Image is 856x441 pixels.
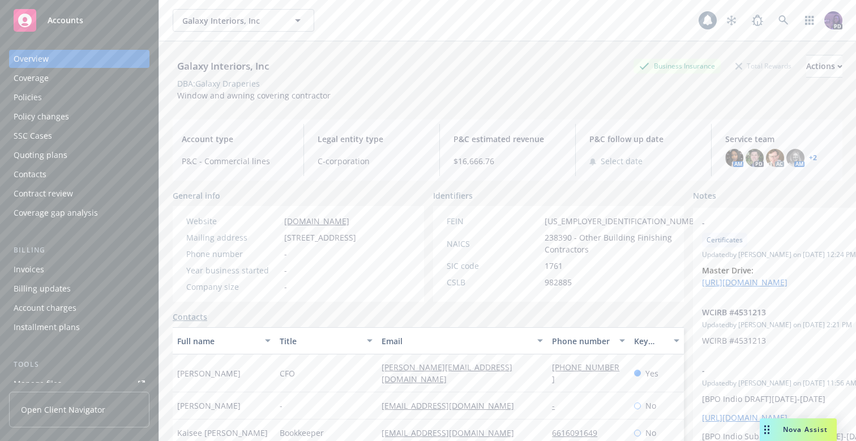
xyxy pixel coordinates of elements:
span: Open Client Navigator [21,404,105,416]
a: [URL][DOMAIN_NAME] [702,277,787,288]
div: Phone number [186,248,280,260]
a: Coverage [9,69,149,87]
span: - [284,264,287,276]
a: - [552,400,564,411]
span: 982885 [545,276,572,288]
span: Nova Assist [783,425,828,434]
img: photo [786,149,804,167]
span: Notes [693,190,716,203]
button: Nova Assist [760,418,837,441]
img: photo [766,149,784,167]
span: Kaisee [PERSON_NAME] [177,427,268,439]
div: Policies [14,88,42,106]
a: Search [772,9,795,32]
span: P&C follow up date [589,133,697,145]
a: [EMAIL_ADDRESS][DOMAIN_NAME] [382,427,523,438]
a: Accounts [9,5,149,36]
div: Phone number [552,335,612,347]
a: Switch app [798,9,821,32]
span: Galaxy Interiors, Inc [182,15,280,27]
div: Account charges [14,299,76,317]
a: Report a Bug [746,9,769,32]
img: photo [746,149,764,167]
a: Invoices [9,260,149,279]
div: Installment plans [14,318,80,336]
div: Policy changes [14,108,69,126]
div: DBA: Galaxy Draperies [177,78,260,89]
div: Email [382,335,530,347]
span: - [280,400,283,412]
div: NAICS [447,238,540,250]
span: P&C estimated revenue [453,133,562,145]
div: Key contact [634,335,667,347]
a: Quoting plans [9,146,149,164]
span: General info [173,190,220,202]
div: Billing [9,245,149,256]
button: Title [275,327,378,354]
a: Billing updates [9,280,149,298]
div: Website [186,215,280,227]
button: Galaxy Interiors, Inc [173,9,314,32]
span: [PERSON_NAME] [177,400,241,412]
div: Contract review [14,185,73,203]
span: Service team [725,133,833,145]
a: Stop snowing [720,9,743,32]
span: 1761 [545,260,563,272]
button: Full name [173,327,275,354]
a: +2 [809,155,817,161]
a: [EMAIL_ADDRESS][DOMAIN_NAME] [382,400,523,411]
span: P&C - Commercial lines [182,155,290,167]
a: Contacts [173,311,207,323]
div: Tools [9,359,149,370]
div: Quoting plans [14,146,67,164]
div: Invoices [14,260,44,279]
div: Company size [186,281,280,293]
div: Full name [177,335,258,347]
button: Key contact [630,327,684,354]
a: Overview [9,50,149,68]
span: Yes [645,367,658,379]
div: CSLB [447,276,540,288]
div: Manage files [14,375,62,393]
button: Actions [806,55,842,78]
a: Coverage gap analysis [9,204,149,222]
button: Phone number [547,327,629,354]
span: WCIRB #4531213 [702,335,766,346]
a: [DOMAIN_NAME] [284,216,349,226]
div: Year business started [186,264,280,276]
span: [PERSON_NAME] [177,367,241,379]
div: Total Rewards [730,59,797,73]
span: Legal entity type [318,133,426,145]
span: Accounts [48,16,83,25]
div: Actions [806,55,842,77]
span: $16,666.76 [453,155,562,167]
span: Window and awning covering contractor [177,90,331,101]
a: Contract review [9,185,149,203]
div: Galaxy Interiors, Inc [173,59,273,74]
span: Bookkeeper [280,427,324,439]
a: Policy changes [9,108,149,126]
span: - [284,248,287,260]
a: Account charges [9,299,149,317]
div: FEIN [447,215,540,227]
span: No [645,427,656,439]
span: Identifiers [433,190,473,202]
span: Account type [182,133,290,145]
span: [US_EMPLOYER_IDENTIFICATION_NUMBER] [545,215,707,227]
div: Coverage gap analysis [14,204,98,222]
img: photo [725,149,743,167]
a: 6616091649 [552,427,606,438]
span: CFO [280,367,295,379]
button: Email [377,327,547,354]
div: Business Insurance [634,59,721,73]
div: Drag to move [760,418,774,441]
span: Select date [601,155,643,167]
strong: Master Drive: [702,265,754,276]
span: 238390 - Other Building Finishing Contractors [545,232,707,255]
div: Contacts [14,165,46,183]
a: Contacts [9,165,149,183]
span: [STREET_ADDRESS] [284,232,356,243]
a: [PHONE_NUMBER] [552,362,619,384]
div: SSC Cases [14,127,52,145]
span: No [645,400,656,412]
